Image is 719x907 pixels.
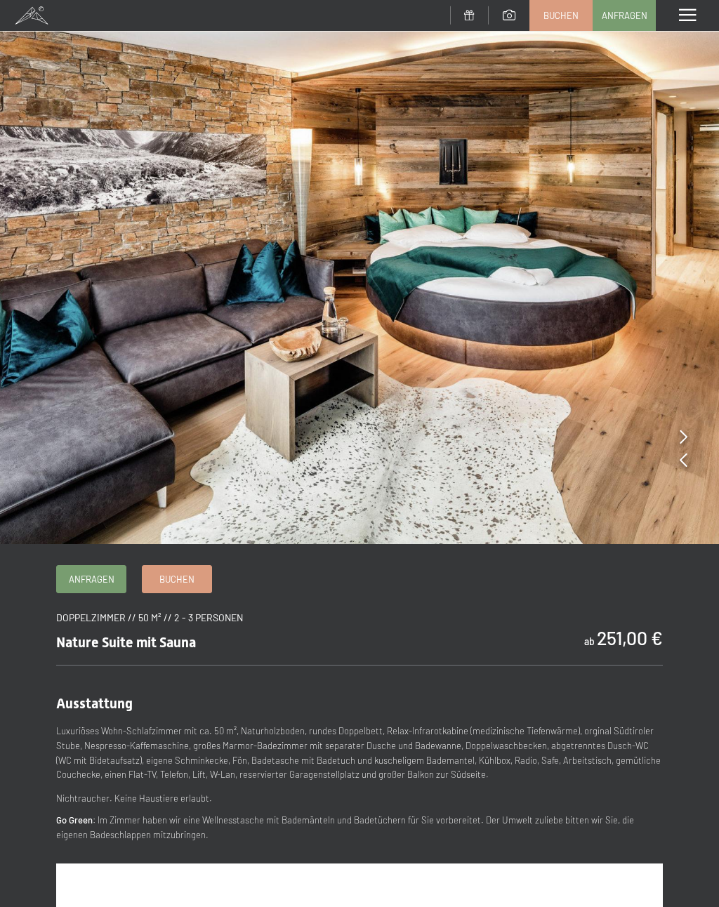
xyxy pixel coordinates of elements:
[56,611,243,623] span: Doppelzimmer // 50 m² // 2 - 3 Personen
[56,791,663,806] p: Nichtraucher. Keine Haustiere erlaubt.
[602,9,647,22] span: Anfragen
[56,724,663,782] p: Luxuriöses Wohn-Schlafzimmer mit ca. 50 m², Naturholzboden, rundes Doppelbett, Relax-Infrarotkabi...
[56,813,663,842] p: : Im Zimmer haben wir eine Wellnesstasche mit Bademänteln und Badetüchern für Sie vorbereitet. De...
[597,626,663,649] b: 251,00 €
[584,635,595,647] span: ab
[143,566,211,592] a: Buchen
[56,814,93,826] strong: Go Green
[56,695,133,712] span: Ausstattung
[57,566,126,592] a: Anfragen
[543,9,579,22] span: Buchen
[56,634,196,651] span: Nature Suite mit Sauna
[159,573,194,585] span: Buchen
[593,1,655,30] a: Anfragen
[69,573,114,585] span: Anfragen
[530,1,592,30] a: Buchen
